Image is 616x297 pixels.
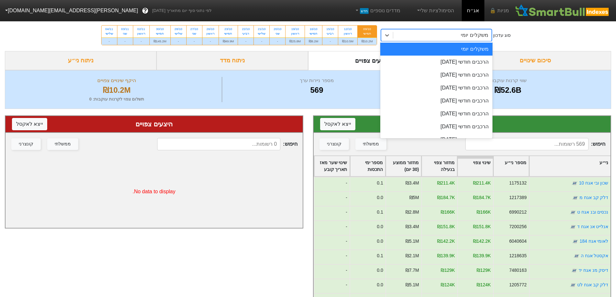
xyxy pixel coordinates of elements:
div: ₪8.2M [305,37,322,45]
a: דלק קב אגח מ [579,195,608,200]
div: No data to display. [5,155,303,228]
img: tase link [569,209,576,216]
div: 0.0 [377,281,383,288]
div: ₪211.4K [473,180,491,186]
div: ₪5.1M [405,281,419,288]
div: - [314,235,350,249]
div: ₪166K [441,209,455,216]
div: שני [121,31,129,36]
div: הרכבים חודשי [DATE] [380,107,492,120]
div: ₪7.7M [405,267,419,274]
div: Toggle SortBy [529,156,611,176]
div: - [314,264,350,279]
div: ₪184.7K [473,194,491,201]
span: חיפוש : [157,138,297,150]
a: אקסטל אגח ה [580,253,608,258]
div: 569 [224,84,409,96]
div: - [117,37,133,45]
div: ₪166K [477,209,491,216]
div: חמישי [223,31,234,36]
div: שלישי [175,31,182,36]
div: - [238,37,254,45]
div: 19/10 [289,27,301,31]
div: ₪129K [441,267,455,274]
div: רביעי [326,31,334,36]
div: ניתוח ני״ע [5,51,157,70]
button: קונצרני [11,138,41,150]
div: קונצרני [327,141,341,148]
div: הרכבים חודשי [DATE] [380,120,492,133]
img: tase link [572,195,578,201]
div: 03/11 [121,27,129,31]
div: - [254,37,269,45]
img: tase link [572,238,578,245]
div: סוג עדכון [493,32,511,39]
div: 16/10 [309,27,318,31]
div: ₪151.8K [437,223,455,230]
div: היקף שינויים צפויים [13,77,220,84]
div: - [270,37,285,45]
div: ₪3.4M [405,223,419,230]
div: ממשלתי [55,141,71,148]
img: SmartBull [514,4,611,17]
div: 7200256 [509,223,526,230]
div: ניתוח מדד [157,51,308,70]
button: קונצרני [319,138,349,150]
div: 09/10 [362,27,373,31]
div: חמישי [309,31,318,36]
div: שני [190,31,198,36]
div: הרכבים חודשי [DATE] [380,133,492,146]
div: משקלים יומי [380,43,492,56]
img: tase link [571,267,577,274]
span: חיפוש : [465,138,605,150]
div: ₪184.7K [437,194,455,201]
div: ₪10.2M [358,37,377,45]
div: Toggle SortBy [386,156,421,176]
div: ₪2.8M [405,209,419,216]
div: - [102,37,117,45]
a: דיסק מנ אגח יד [578,268,608,273]
input: 569 רשומות... [465,138,589,150]
div: 21/10 [258,27,265,31]
div: 26/10 [206,27,215,31]
div: ₪151.8K [473,223,491,230]
div: הרכבים חודשי [DATE] [380,69,492,81]
div: הרכבים חודשי [DATE] [380,56,492,69]
div: 02/11 [137,27,146,31]
div: - [322,37,338,45]
div: שלישי [258,31,265,36]
div: 15/10 [326,27,334,31]
div: חמישי [154,31,167,36]
div: - [133,37,149,45]
div: ממשלתי [363,141,379,148]
div: שלישי [105,31,113,36]
div: ביקושים צפויים [320,119,604,129]
div: 0.1 [377,252,383,259]
div: 1205772 [509,281,526,288]
div: 28/10 [175,27,182,31]
button: ייצא לאקסל [12,118,47,130]
img: tase link [569,282,576,288]
div: ראשון [289,31,301,36]
div: הרכבים חודשי [DATE] [380,81,492,94]
div: - [314,220,350,235]
div: 1175132 [509,180,526,186]
div: 6990212 [509,209,526,216]
div: 0.1 [377,180,383,186]
div: Toggle SortBy [458,156,493,176]
div: ₪139.9K [437,252,455,259]
div: ₪49.9M [219,37,238,45]
div: 30/10 [154,27,167,31]
a: לאומי אגח 184 [579,239,608,244]
div: - [314,279,350,293]
div: ₪10.2M [13,84,220,96]
div: משקלים יומי [461,31,488,39]
div: ₪142.2K [437,238,455,245]
button: ממשלתי [47,138,78,150]
div: 7480163 [509,267,526,274]
a: הסימולציות שלי [413,4,457,17]
a: מדדים נוספיםחדש [351,4,403,17]
div: Toggle SortBy [314,156,350,176]
div: 6040604 [509,238,526,245]
img: tase link [569,224,576,230]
